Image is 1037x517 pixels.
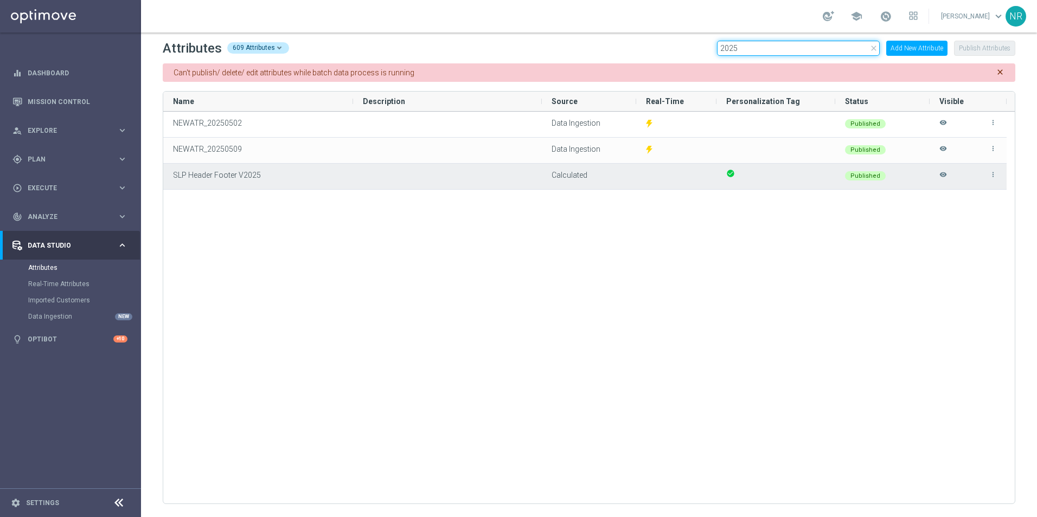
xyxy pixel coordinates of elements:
button: Add New Attribute [886,41,948,56]
span: check_circle [726,169,735,178]
i: person_search [12,126,22,135]
button: gps_fixed Plan keyboard_arrow_right [12,155,128,164]
span: Personalization Tag [726,97,800,106]
button: play_circle_outline Execute keyboard_arrow_right [12,184,128,192]
a: Imported Customers [28,296,113,305]
div: Published [845,145,886,154]
div: NR [1006,6,1026,27]
i: keyboard_arrow_right [117,211,127,222]
button: Mission Control [12,98,128,106]
i: Hide attribute [939,119,947,137]
a: Attributes [28,263,113,272]
div: Published [845,171,886,180]
i: play_circle_outline [12,183,22,193]
i: keyboard_arrow_right [117,125,127,135]
span: Calculated [552,171,587,179]
span: Explore [28,127,117,134]
div: Type [552,138,626,160]
p: Can't publish/ delete/ edit attributes while batch data process is running [174,68,414,77]
span: Plan [28,156,117,163]
button: Data Studio keyboard_arrow_right [12,241,128,250]
span: keyboard_arrow_down [993,10,1004,22]
i: keyboard_arrow_right [117,154,127,164]
i: gps_fixed [12,154,22,164]
span: NEWATR_20250502 [173,119,242,127]
div: Mission Control [12,87,127,116]
div: Attributes [28,260,140,276]
i: settings [11,498,21,508]
div: Optibot [12,325,127,353]
button: lightbulb Optibot +10 [12,335,128,344]
i: keyboard_arrow_right [117,183,127,193]
i: track_changes [12,212,22,222]
span: school [850,10,862,22]
i: keyboard_arrow_right [117,240,127,250]
a: Settings [26,500,59,506]
i: lightbulb [12,334,22,344]
a: [PERSON_NAME]keyboard_arrow_down [940,8,1006,24]
span: Data Ingestion [552,145,600,153]
i: Hide attribute [939,145,947,163]
div: 609 Attributes [227,42,289,54]
img: realtime [646,146,652,154]
button: equalizer Dashboard [12,69,128,77]
span: SLP Header Footer V2025 [173,171,261,179]
span: Real-Time [646,97,684,106]
div: +10 [113,335,127,342]
div: Real-Time Attributes [28,276,140,292]
span: Analyze [28,214,117,220]
div: Plan [12,154,117,164]
div: Imported Customers [28,292,140,308]
i: close [869,44,878,53]
a: Optibot [28,325,113,353]
button: track_changes Analyze keyboard_arrow_right [12,212,128,221]
div: Data Ingestion [28,308,140,325]
img: realtime [646,120,652,128]
a: Real-Time Attributes [28,280,113,288]
i: Hide attribute [939,171,947,189]
span: Status [845,97,868,106]
i: equalizer [12,68,22,78]
div: Analyze [12,212,117,222]
span: Data Ingestion [552,119,600,127]
div: Dashboard [12,59,127,87]
span: Visible [939,97,964,106]
span: Description [363,97,405,106]
a: Dashboard [28,59,127,87]
i: more_vert [989,145,997,152]
div: Published [845,119,886,128]
a: Data Ingestion [28,312,113,321]
div: Type [552,164,626,186]
button: person_search Explore keyboard_arrow_right [12,126,128,135]
div: Explore [12,126,117,135]
span: Data Studio [28,242,117,249]
span: Execute [28,185,117,191]
span: NEWATR_20250509 [173,145,242,153]
div: Type [552,112,626,134]
span: Source [552,97,578,106]
span: Name [173,97,194,106]
div: Execute [12,183,117,193]
div: Data Studio [12,241,117,250]
a: Mission Control [28,87,127,116]
i: close [996,68,1004,77]
i: more_vert [989,171,997,178]
input: Quick find attribute [717,41,880,56]
div: NEW [115,313,132,320]
h2: Attributes [163,40,222,57]
i: more_vert [989,119,997,126]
